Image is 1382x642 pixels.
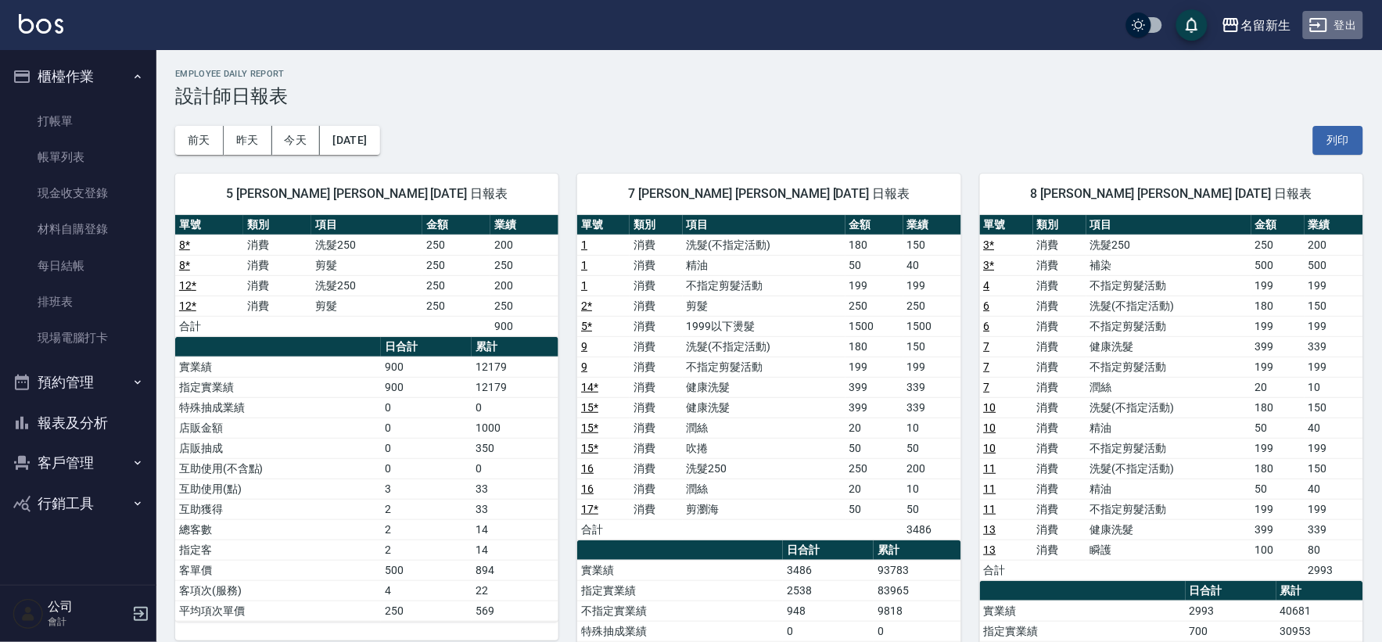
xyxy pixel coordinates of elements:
[903,316,961,336] td: 1500
[581,482,594,495] a: 16
[630,377,682,397] td: 消費
[1086,215,1251,235] th: 項目
[683,336,845,357] td: 洗髮(不指定活動)
[845,458,903,479] td: 250
[845,296,903,316] td: 250
[903,458,961,479] td: 200
[630,235,682,255] td: 消費
[1251,479,1305,499] td: 50
[381,479,472,499] td: 3
[1086,438,1251,458] td: 不指定剪髮活動
[490,255,558,275] td: 250
[6,248,150,284] a: 每日結帳
[175,479,381,499] td: 互助使用(點)
[845,377,903,397] td: 399
[381,560,472,580] td: 500
[980,560,1033,580] td: 合計
[1305,275,1363,296] td: 199
[903,215,961,235] th: 業績
[1251,296,1305,316] td: 180
[243,235,311,255] td: 消費
[381,540,472,560] td: 2
[1176,9,1208,41] button: save
[422,235,490,255] td: 250
[1305,336,1363,357] td: 339
[1313,126,1363,155] button: 列印
[1086,377,1251,397] td: 潤絲
[984,340,990,353] a: 7
[472,418,558,438] td: 1000
[1251,336,1305,357] td: 399
[422,296,490,316] td: 250
[1215,9,1297,41] button: 名留新生
[1251,499,1305,519] td: 199
[175,215,243,235] th: 單號
[1086,458,1251,479] td: 洗髮(不指定活動)
[845,499,903,519] td: 50
[6,362,150,403] button: 預約管理
[1305,499,1363,519] td: 199
[1251,519,1305,540] td: 399
[630,215,682,235] th: 類別
[175,601,381,621] td: 平均項次單價
[175,377,381,397] td: 指定實業績
[1033,336,1086,357] td: 消費
[472,499,558,519] td: 33
[1033,519,1086,540] td: 消費
[381,397,472,418] td: 0
[175,337,558,622] table: a dense table
[1033,418,1086,438] td: 消費
[175,215,558,337] table: a dense table
[490,275,558,296] td: 200
[490,215,558,235] th: 業績
[874,540,960,561] th: 累計
[984,503,996,515] a: 11
[6,320,150,356] a: 現場電腦打卡
[1276,581,1363,601] th: 累計
[1251,377,1305,397] td: 20
[903,397,961,418] td: 339
[381,580,472,601] td: 4
[683,499,845,519] td: 剪瀏海
[1086,255,1251,275] td: 補染
[903,479,961,499] td: 10
[490,296,558,316] td: 250
[1251,255,1305,275] td: 500
[1033,275,1086,296] td: 消費
[1251,316,1305,336] td: 199
[1251,275,1305,296] td: 199
[903,499,961,519] td: 50
[980,621,1186,641] td: 指定實業績
[1251,397,1305,418] td: 180
[1251,235,1305,255] td: 250
[472,458,558,479] td: 0
[422,255,490,275] td: 250
[1086,418,1251,438] td: 精油
[6,403,150,443] button: 報表及分析
[472,377,558,397] td: 12179
[472,397,558,418] td: 0
[1251,215,1305,235] th: 金額
[577,601,783,621] td: 不指定實業績
[1305,316,1363,336] td: 199
[874,601,960,621] td: 9818
[472,357,558,377] td: 12179
[175,357,381,377] td: 實業績
[630,357,682,377] td: 消費
[683,397,845,418] td: 健康洗髮
[1305,357,1363,377] td: 199
[903,418,961,438] td: 10
[1305,296,1363,316] td: 150
[381,357,472,377] td: 900
[683,418,845,438] td: 潤絲
[984,543,996,556] a: 13
[630,255,682,275] td: 消費
[845,438,903,458] td: 50
[903,357,961,377] td: 199
[472,337,558,357] th: 累計
[1086,357,1251,377] td: 不指定剪髮活動
[783,560,874,580] td: 3486
[1033,397,1086,418] td: 消費
[381,438,472,458] td: 0
[1033,377,1086,397] td: 消費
